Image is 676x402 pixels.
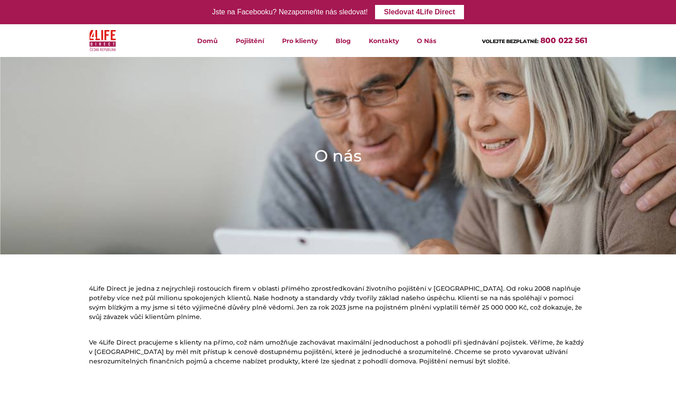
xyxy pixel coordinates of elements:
p: Ve 4Life Direct pracujeme s klienty na přímo, což nám umožňuje zachovávat maximální jednoduchost ... [89,338,588,366]
p: 4Life Direct je jedna z nejrychleji rostoucích firem v oblasti přímého zprostředkování životního ... [89,284,588,322]
a: Kontakty [360,24,408,57]
a: Sledovat 4Life Direct [375,5,464,19]
a: Blog [327,24,360,57]
a: 800 022 561 [540,36,588,45]
a: Domů [188,24,227,57]
span: VOLEJTE BEZPLATNĚ: [482,38,539,44]
img: 4Life Direct Česká republika logo [89,28,116,53]
div: Jste na Facebooku? Nezapomeňte nás sledovat! [212,6,368,19]
h1: O nás [314,144,362,167]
